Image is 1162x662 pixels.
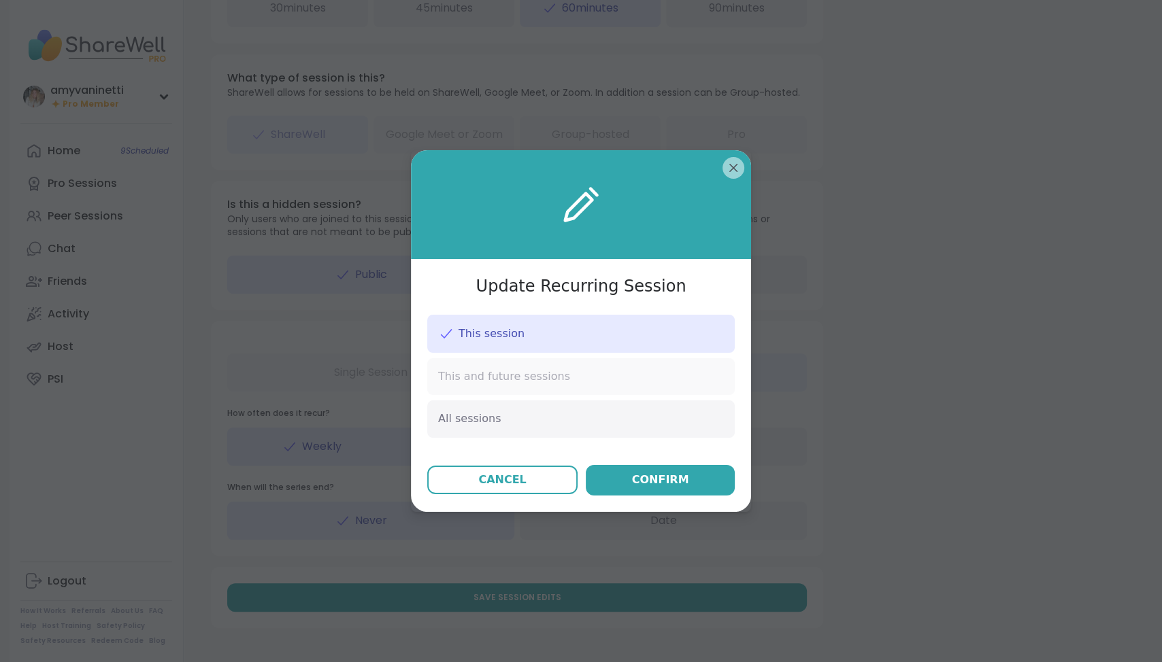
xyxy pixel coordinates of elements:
[427,466,578,494] button: Cancel
[632,472,689,488] div: Confirm
[476,275,686,298] h3: Update Recurring Session
[478,472,526,488] div: Cancel
[459,326,525,341] span: This session
[438,369,570,384] span: This and future sessions
[586,465,735,495] button: Confirm
[438,411,501,426] span: All sessions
